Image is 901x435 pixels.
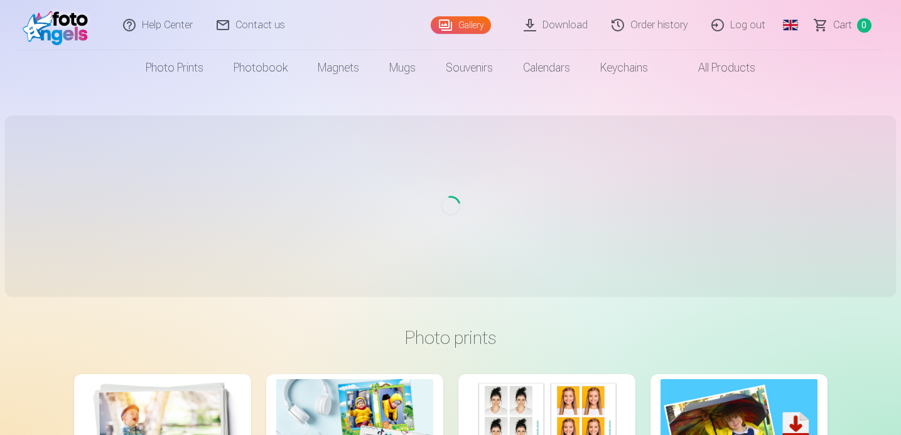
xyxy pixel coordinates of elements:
[431,16,491,34] a: Gallery
[508,50,585,85] a: Calendars
[857,18,871,33] span: 0
[219,50,303,85] a: Photobook
[585,50,663,85] a: Keychains
[431,50,508,85] a: Souvenirs
[23,5,95,45] img: /fa1
[663,50,770,85] a: All products
[833,18,852,33] span: Сart
[84,326,817,349] h3: Photo prints
[131,50,219,85] a: Photo prints
[303,50,374,85] a: Magnets
[374,50,431,85] a: Mugs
